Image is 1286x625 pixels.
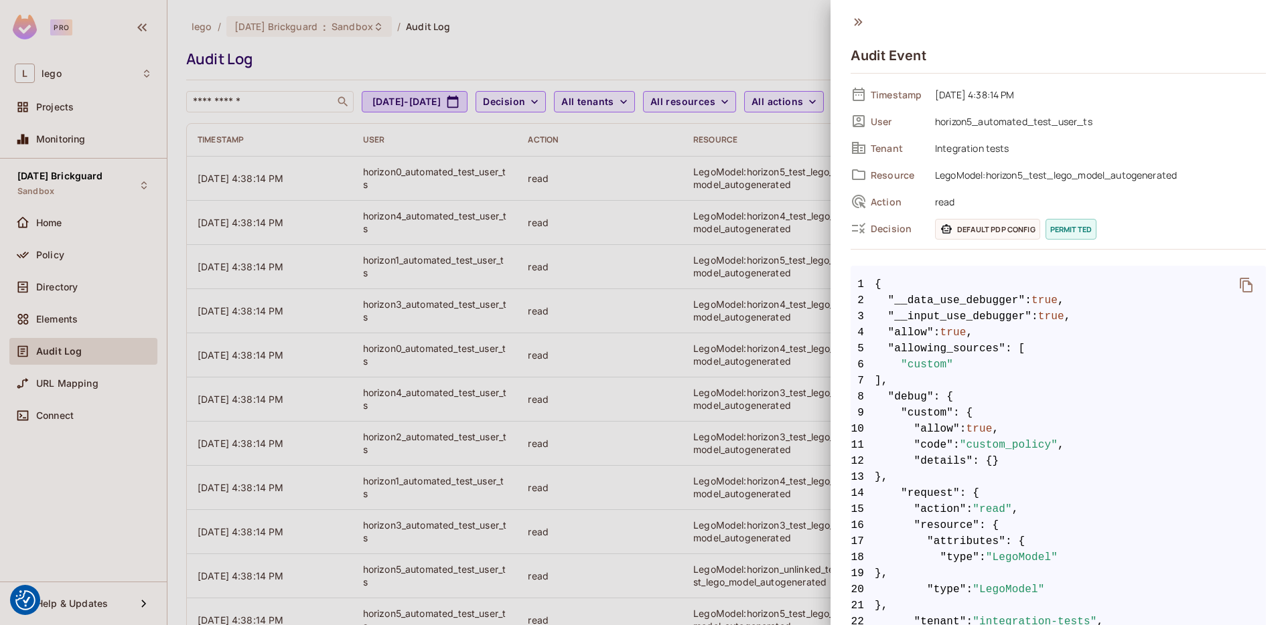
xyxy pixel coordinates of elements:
span: 4 [851,325,875,341]
span: 18 [851,549,875,565]
span: : [967,582,973,598]
h4: Audit Event [851,48,926,64]
span: : { [960,485,979,501]
span: 17 [851,533,875,549]
span: true [940,325,967,341]
span: "action" [914,501,967,517]
span: 20 [851,582,875,598]
span: "code" [914,437,954,453]
span: ], [851,373,1266,389]
span: 19 [851,565,875,582]
span: permitted [1046,219,1096,240]
span: }, [851,565,1266,582]
span: : [1025,292,1031,308]
span: Default PDP config [935,219,1040,240]
span: 6 [851,357,875,373]
span: "read" [973,501,1012,517]
span: "debug" [888,389,934,405]
span: Decision [871,222,924,235]
span: 5 [851,341,875,357]
span: , [993,421,999,437]
span: : [979,549,986,565]
span: read [928,193,1266,209]
span: "custom_policy" [960,437,1058,453]
span: , [1058,437,1064,453]
span: : { [979,517,999,533]
span: horizon5_automated_test_user_ts [928,113,1266,129]
span: "LegoModel" [986,549,1058,565]
span: "request" [901,485,960,501]
span: 1 [851,276,875,292]
span: Tenant [871,142,924,155]
span: Integration tests [928,140,1266,156]
span: "allow" [914,421,960,437]
span: : [967,501,973,517]
span: : { [1005,533,1025,549]
span: : [ [1005,341,1025,357]
span: "allow" [888,325,934,341]
span: "resource" [914,517,980,533]
span: "custom" [901,405,953,421]
span: 3 [851,308,875,325]
span: 9 [851,405,875,421]
span: }, [851,598,1266,614]
span: 10 [851,421,875,437]
span: [DATE] 4:38:14 PM [928,86,1266,102]
span: "attributes" [927,533,1005,549]
span: 7 [851,373,875,389]
span: 8 [851,389,875,405]
span: 2 [851,292,875,308]
span: : { [953,405,973,421]
img: Revisit consent button [15,590,35,610]
span: 11 [851,437,875,453]
span: : {} [973,453,999,469]
span: { [875,276,881,292]
span: 13 [851,469,875,485]
span: "__input_use_debugger" [888,308,1032,325]
span: , [1012,501,1019,517]
span: : [1031,308,1038,325]
span: 12 [851,453,875,469]
span: "type" [940,549,980,565]
span: LegoModel:horizon5_test_lego_model_autogenerated [928,167,1266,183]
span: , [1064,308,1071,325]
span: : [953,437,960,453]
span: "details" [914,453,973,469]
span: "allowing_sources" [888,341,1006,357]
span: true [1038,308,1064,325]
span: User [871,115,924,128]
button: Consent Preferences [15,590,35,610]
span: 21 [851,598,875,614]
span: 15 [851,501,875,517]
span: Timestamp [871,88,924,101]
span: , [1058,292,1064,308]
span: "type" [927,582,967,598]
span: }, [851,469,1266,485]
span: true [967,421,993,437]
span: 14 [851,485,875,501]
span: Resource [871,169,924,181]
span: true [1031,292,1058,308]
span: : [960,421,967,437]
span: 16 [851,517,875,533]
span: : { [934,389,953,405]
span: : [934,325,940,341]
span: Action [871,195,924,208]
span: "LegoModel" [973,582,1044,598]
span: "custom" [901,357,953,373]
button: delete [1230,269,1263,301]
span: "__data_use_debugger" [888,292,1025,308]
span: , [967,325,973,341]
